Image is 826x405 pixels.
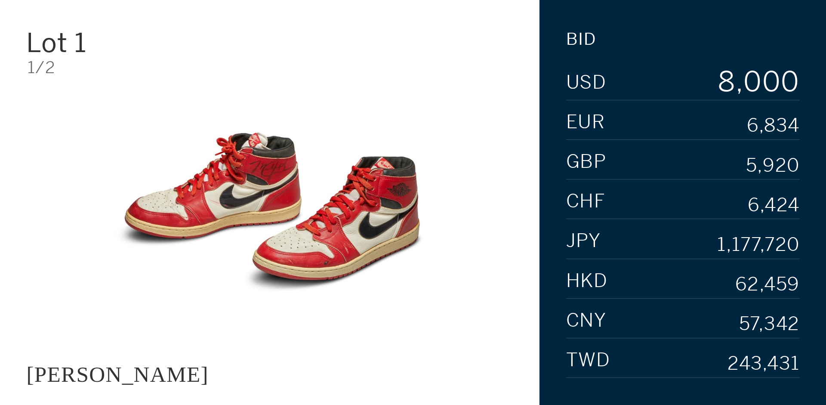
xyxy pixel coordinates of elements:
[717,96,736,123] div: 9
[566,192,606,211] span: CHF
[566,311,607,330] span: CNY
[566,31,596,47] div: Bid
[746,156,800,175] div: 5,920
[747,117,800,136] div: 6,834
[566,272,608,291] span: HKD
[566,152,607,171] span: GBP
[86,89,453,334] img: JACQUES MAJORELLE
[717,68,736,96] div: 8
[739,315,800,334] div: 57,342
[566,351,610,370] span: TWD
[743,68,762,96] div: 0
[26,30,188,56] div: Lot 1
[28,59,513,76] div: 1/2
[735,275,800,294] div: 62,459
[566,113,605,132] span: EUR
[566,232,601,250] span: JPY
[717,235,800,254] div: 1,177,720
[748,196,800,215] div: 6,424
[26,362,208,386] div: [PERSON_NAME]
[566,73,607,92] span: USD
[727,355,800,374] div: 243,431
[762,68,781,96] div: 0
[781,68,800,96] div: 0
